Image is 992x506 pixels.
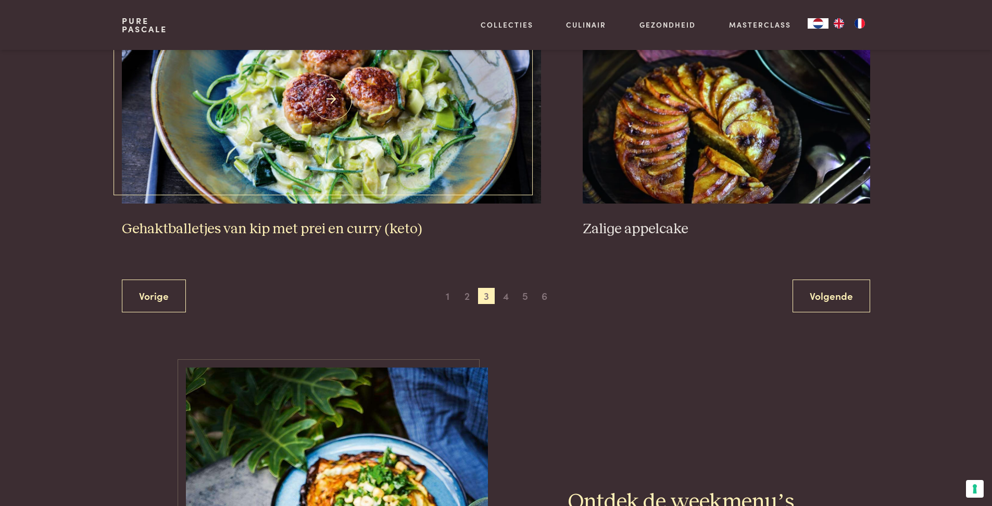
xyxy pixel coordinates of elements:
ul: Language list [828,18,870,29]
a: Gezondheid [639,19,696,30]
a: Masterclass [729,19,791,30]
a: Vorige [122,280,186,312]
a: EN [828,18,849,29]
a: Volgende [793,280,870,312]
span: 4 [497,288,514,305]
a: Collecties [481,19,533,30]
span: 2 [459,288,475,305]
a: FR [849,18,870,29]
aside: Language selected: Nederlands [808,18,870,29]
span: 3 [478,288,495,305]
button: Uw voorkeuren voor toestemming voor trackingtechnologieën [966,480,984,498]
span: 5 [517,288,533,305]
span: 6 [536,288,553,305]
a: Culinair [566,19,606,30]
a: NL [808,18,828,29]
span: 1 [440,288,456,305]
h3: Zalige appelcake [583,220,870,238]
a: PurePascale [122,17,167,33]
div: Language [808,18,828,29]
h3: Gehaktballetjes van kip met prei en curry (keto) [122,220,541,238]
